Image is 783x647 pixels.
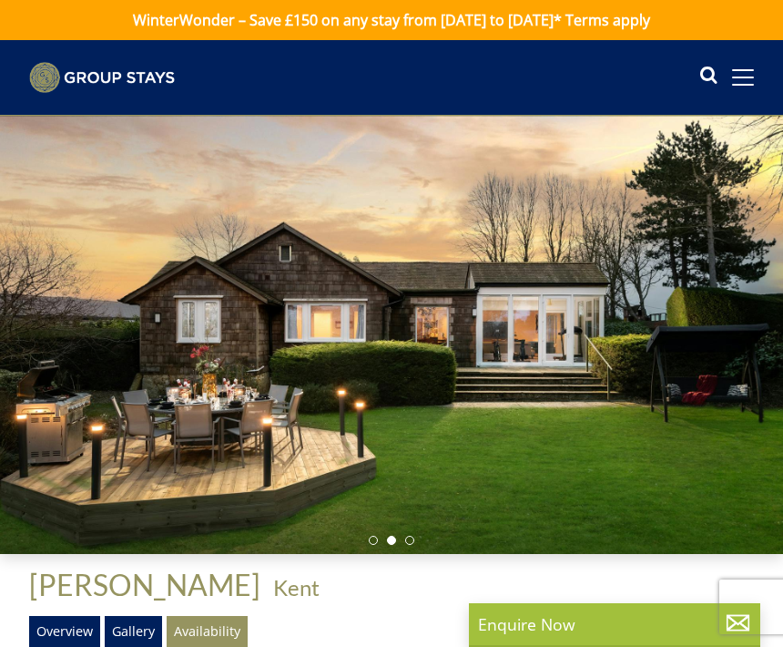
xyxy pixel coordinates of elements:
a: Gallery [105,616,162,647]
span: [PERSON_NAME] [29,567,260,602]
img: Group Stays [29,62,175,93]
span: - [266,574,320,601]
a: Kent [273,574,320,601]
a: Overview [29,616,100,647]
a: Availability [167,616,248,647]
p: Enquire Now [478,612,751,636]
a: [PERSON_NAME] [29,567,266,602]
